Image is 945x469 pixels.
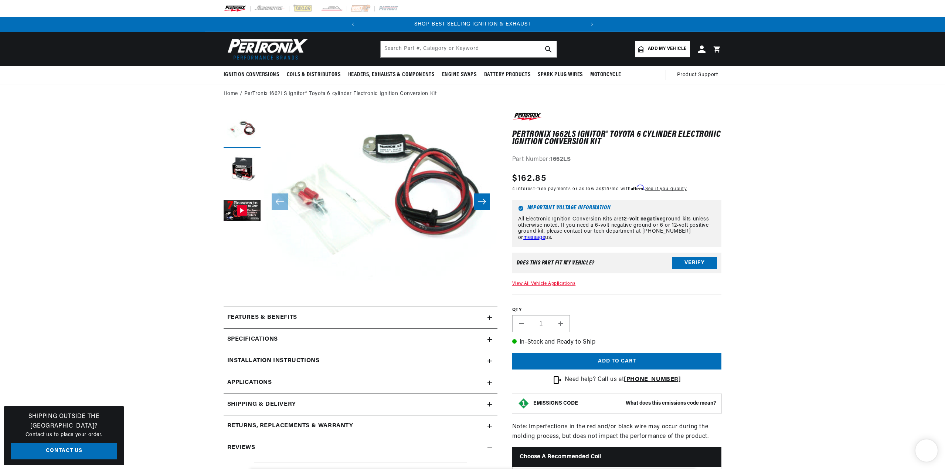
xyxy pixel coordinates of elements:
span: Spark Plug Wires [538,71,583,79]
span: Coils & Distributors [287,71,341,79]
a: Applications [224,372,497,394]
h2: Reviews [227,443,255,453]
div: 1 of 2 [360,20,585,28]
h2: Specifications [227,335,278,344]
div: Does This part fit My vehicle? [517,260,595,266]
a: message [523,235,545,240]
a: [PHONE_NUMBER] [624,377,681,382]
strong: What does this emissions code mean? [626,401,716,406]
button: Verify [672,257,717,269]
button: search button [540,41,557,57]
summary: Reviews [224,437,497,459]
summary: Engine Swaps [438,66,480,84]
span: Ignition Conversions [224,71,279,79]
summary: Specifications [224,329,497,350]
button: EMISSIONS CODEWhat does this emissions code mean? [533,400,716,407]
h3: Shipping Outside the [GEOGRAPHIC_DATA]? [11,412,117,431]
a: View All Vehicle Applications [512,281,575,286]
button: Slide left [272,193,288,210]
button: Load image 1 in gallery view [224,111,261,148]
summary: Shipping & Delivery [224,394,497,415]
a: Add my vehicle [635,41,690,57]
strong: 1662LS [550,156,571,162]
summary: Ignition Conversions [224,66,283,84]
span: Add my vehicle [648,45,686,53]
a: See if you qualify - Learn more about Affirm Financing (opens in modal) [645,187,687,191]
h6: Important Voltage Information [518,206,716,211]
strong: EMISSIONS CODE [533,401,578,406]
a: PerTronix 1662LS Ignitor® Toyota 6 cylinder Electronic Ignition Conversion Kit [244,90,437,98]
div: Announcement [360,20,585,28]
summary: Spark Plug Wires [534,66,587,84]
summary: Coils & Distributors [283,66,344,84]
img: Pertronix [224,36,309,62]
button: Translation missing: en.sections.announcements.next_announcement [585,17,599,32]
span: Motorcycle [590,71,621,79]
img: Emissions code [518,398,530,409]
h2: Choose a Recommended Coil [512,447,722,466]
slideshow-component: Translation missing: en.sections.announcements.announcement_bar [205,17,740,32]
button: Load image 2 in gallery view [224,152,261,189]
h2: Returns, Replacements & Warranty [227,421,353,431]
p: In-Stock and Ready to Ship [512,338,722,347]
p: Contact us to place your order. [11,431,117,439]
span: Headers, Exhausts & Components [348,71,435,79]
h1: PerTronix 1662LS Ignitor® Toyota 6 cylinder Electronic Ignition Conversion Kit [512,131,722,146]
span: Applications [227,378,272,388]
a: SHOP BEST SELLING IGNITION & EXHAUST [414,21,531,27]
media-gallery: Gallery Viewer [224,111,497,292]
nav: breadcrumbs [224,90,722,98]
a: Contact Us [11,443,117,460]
summary: Battery Products [480,66,534,84]
span: Battery Products [484,71,531,79]
h2: Installation instructions [227,356,320,366]
p: All Electronic Ignition Conversion Kits are ground kits unless otherwise noted. If you need a 6-v... [518,216,716,241]
button: Slide right [474,193,490,210]
span: $162.85 [512,172,546,185]
span: Engine Swaps [442,71,477,79]
h2: Features & Benefits [227,313,297,323]
summary: Headers, Exhausts & Components [344,66,438,84]
summary: Features & Benefits [224,307,497,328]
summary: Motorcycle [587,66,625,84]
summary: Installation instructions [224,350,497,372]
input: Search Part #, Category or Keyword [381,41,557,57]
p: 4 interest-free payments or as low as /mo with . [512,185,687,192]
button: Add to cart [512,353,722,370]
span: $15 [602,187,609,191]
span: Product Support [677,71,718,79]
span: Affirm [631,185,644,190]
summary: Returns, Replacements & Warranty [224,415,497,437]
button: Translation missing: en.sections.announcements.previous_announcement [346,17,360,32]
label: QTY [512,307,722,313]
p: Need help? Call us at [565,375,681,385]
strong: 12-volt negative [622,216,663,222]
h2: Shipping & Delivery [227,400,296,409]
div: Part Number: [512,155,722,165]
a: Home [224,90,238,98]
summary: Product Support [677,66,722,84]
